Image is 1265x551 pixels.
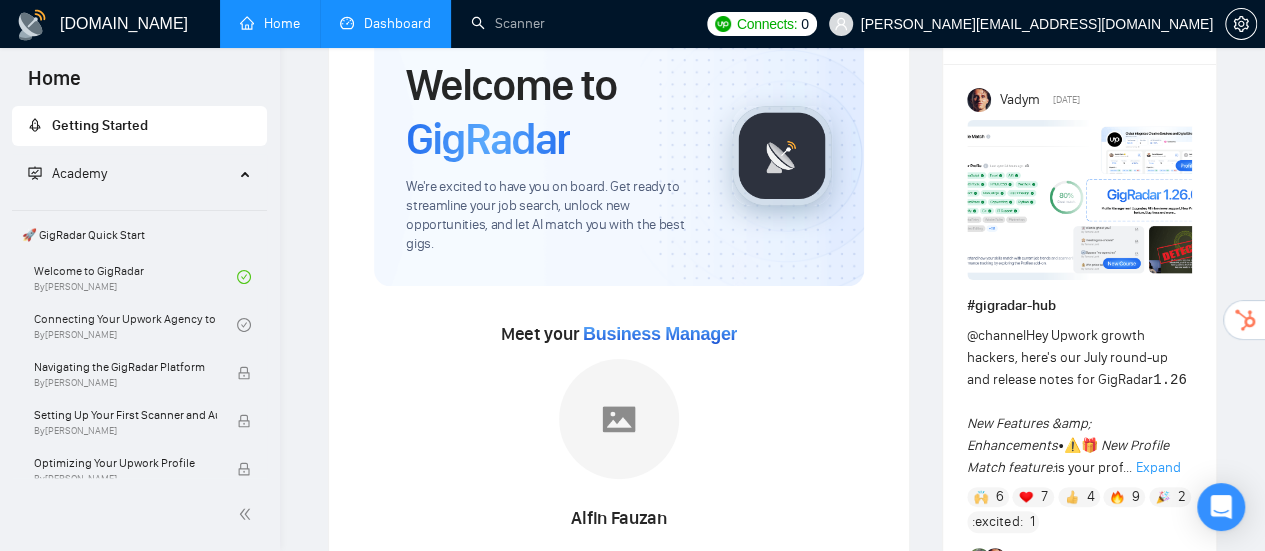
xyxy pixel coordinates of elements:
[972,511,1022,533] span: :excited:
[1052,91,1079,109] span: [DATE]
[1156,490,1170,504] img: 🎉
[34,473,217,485] span: By [PERSON_NAME]
[1153,372,1187,388] code: 1.26
[340,15,431,32] a: dashboardDashboard
[34,425,217,437] span: By [PERSON_NAME]
[406,178,700,254] span: We're excited to have you on board. Get ready to streamline your job search, unlock new opportuni...
[52,117,148,134] span: Getting Started
[34,255,237,299] a: Welcome to GigRadarBy[PERSON_NAME]
[34,357,217,377] span: Navigating the GigRadar Platform
[237,270,251,284] span: check-circle
[1177,487,1185,507] span: 2
[240,15,300,32] a: homeHome
[406,58,700,166] h1: Welcome to
[559,359,679,479] img: placeholder.png
[801,13,809,35] span: 0
[995,487,1003,507] span: 6
[1225,8,1257,40] button: setting
[34,453,217,473] span: Optimizing Your Upwork Profile
[28,165,107,182] span: Academy
[237,318,251,332] span: check-circle
[1064,437,1081,454] span: ⚠️
[834,17,848,31] span: user
[1000,89,1040,111] span: Vadym
[52,165,107,182] span: Academy
[34,377,217,389] span: By [PERSON_NAME]
[967,88,991,112] img: Vadym
[1136,459,1181,476] span: Expand
[501,323,737,345] span: Meet your
[1225,16,1257,32] a: setting
[34,303,237,347] a: Connecting Your Upwork Agency to GigRadarBy[PERSON_NAME]
[1081,437,1098,454] span: 🎁
[237,462,251,476] span: lock
[974,490,988,504] img: 🙌
[967,120,1207,280] img: F09AC4U7ATU-image.png
[237,366,251,380] span: lock
[1029,512,1034,532] span: 1
[967,295,1192,317] h1: # gigradar-hub
[967,327,1026,344] span: @channel
[238,504,258,524] span: double-left
[967,437,1169,476] em: New Profile Match feature:
[471,15,545,32] a: searchScanner
[583,324,737,344] span: Business Manager
[967,415,1091,454] em: New Features &amp; Enhancements
[1086,487,1094,507] span: 4
[737,13,797,35] span: Connects:
[16,9,48,41] img: logo
[1019,490,1033,504] img: ❤️
[1197,483,1245,531] div: Open Intercom Messenger
[28,166,42,180] span: fund-projection-screen
[14,215,265,255] span: 🚀 GigRadar Quick Start
[237,414,251,428] span: lock
[1226,16,1256,32] span: setting
[28,118,42,132] span: rocket
[1065,490,1079,504] img: 👍
[967,327,1187,476] span: Hey Upwork growth hackers, here's our July round-up and release notes for GigRadar • is your prof...
[715,16,731,32] img: upwork-logo.png
[34,405,217,425] span: Setting Up Your First Scanner and Auto-Bidder
[1041,487,1048,507] span: 7
[509,502,729,536] div: Alfin Fauzan
[406,112,570,166] span: GigRadar
[12,64,97,106] span: Home
[732,106,832,206] img: gigradar-logo.png
[12,106,267,146] li: Getting Started
[1132,487,1140,507] span: 9
[1110,490,1124,504] img: 🔥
